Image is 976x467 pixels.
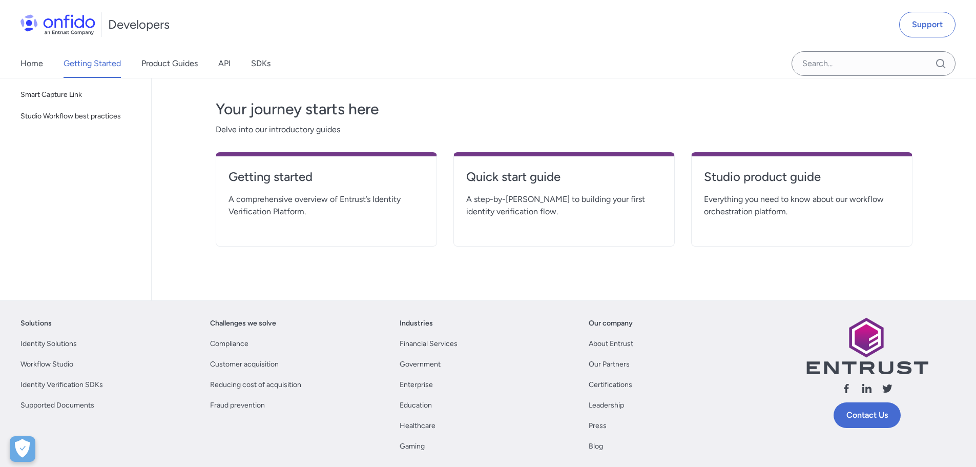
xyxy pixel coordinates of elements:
[229,193,424,218] span: A comprehensive overview of Entrust’s Identity Verification Platform.
[400,379,433,391] a: Enterprise
[210,379,301,391] a: Reducing cost of acquisition
[20,110,139,123] span: Studio Workflow best practices
[20,317,52,330] a: Solutions
[251,49,271,78] a: SDKs
[400,440,425,453] a: Gaming
[108,16,170,33] h1: Developers
[589,338,633,350] a: About Entrust
[64,49,121,78] a: Getting Started
[216,99,912,119] h3: Your journey starts here
[466,193,662,218] span: A step-by-[PERSON_NAME] to building your first identity verification flow.
[704,193,900,218] span: Everything you need to know about our workflow orchestration platform.
[466,169,662,193] a: Quick start guide
[840,382,853,398] a: Follow us facebook
[20,14,95,35] img: Onfido Logo
[840,382,853,395] svg: Follow us facebook
[10,436,35,462] button: Open Preferences
[589,379,632,391] a: Certifications
[20,379,103,391] a: Identity Verification SDKs
[589,440,603,453] a: Blog
[400,358,441,371] a: Government
[861,382,873,395] svg: Follow us linkedin
[834,402,901,428] a: Contact Us
[400,317,433,330] a: Industries
[10,436,35,462] div: Cookie Preferences
[210,317,276,330] a: Challenges we solve
[20,338,77,350] a: Identity Solutions
[400,338,458,350] a: Financial Services
[881,382,894,398] a: Follow us X (Twitter)
[20,89,139,101] span: Smart Capture Link
[229,169,424,193] a: Getting started
[210,399,265,412] a: Fraud prevention
[792,51,956,76] input: Onfido search input field
[16,85,143,105] a: Smart Capture Link
[805,317,928,374] img: Entrust logo
[589,420,607,432] a: Press
[466,169,662,185] h4: Quick start guide
[704,169,900,185] h4: Studio product guide
[216,124,912,136] span: Delve into our introductory guides
[20,358,73,371] a: Workflow Studio
[589,399,624,412] a: Leadership
[899,12,956,37] a: Support
[218,49,231,78] a: API
[20,399,94,412] a: Supported Documents
[589,358,630,371] a: Our Partners
[16,106,143,127] a: Studio Workflow best practices
[20,49,43,78] a: Home
[400,420,435,432] a: Healthcare
[210,338,248,350] a: Compliance
[141,49,198,78] a: Product Guides
[400,399,432,412] a: Education
[881,382,894,395] svg: Follow us X (Twitter)
[704,169,900,193] a: Studio product guide
[589,317,633,330] a: Our company
[210,358,279,371] a: Customer acquisition
[861,382,873,398] a: Follow us linkedin
[229,169,424,185] h4: Getting started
